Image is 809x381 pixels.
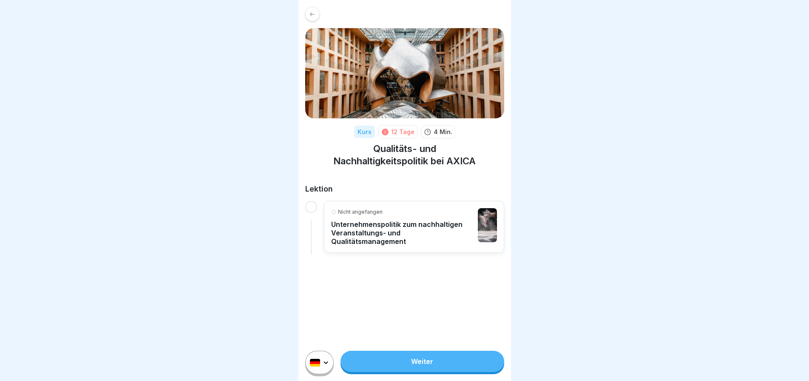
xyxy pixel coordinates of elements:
div: 12 Tage [391,127,414,136]
a: Weiter [341,351,504,372]
p: Nicht angefangen [338,208,383,216]
p: 4 Min. [434,127,452,136]
h1: Qualitäts- und Nachhaltigkeitspolitik bei AXICA [305,143,504,167]
p: Unternehmenspolitik zum nachhaltigen Veranstaltungs- und Qualitätsmanagement [331,220,474,246]
h2: Lektion [305,184,504,194]
img: r1d5yf18y2brqtocaitpazkm.png [305,28,504,118]
div: Kurs [354,126,375,138]
img: devmjenoey5osbzmlvmwlr9w.png [478,208,497,242]
img: de.svg [310,359,320,367]
a: Nicht angefangenUnternehmenspolitik zum nachhaltigen Veranstaltungs- und Qualitätsmanagement [331,208,497,246]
